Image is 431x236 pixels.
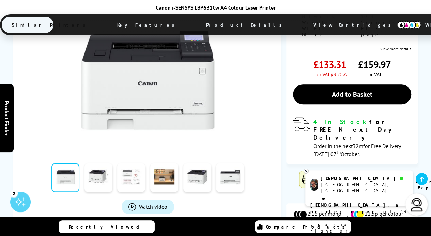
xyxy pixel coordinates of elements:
[255,220,351,233] a: Compare Products
[69,224,146,230] span: Recently Viewed
[307,210,350,224] span: 2.1p per mono page
[358,58,391,71] span: £159.97
[122,200,174,214] a: Product_All_Videos
[367,71,382,78] span: inc VAT
[286,195,418,202] div: Toner Cartridge Costs
[2,17,99,33] span: Similar Printers
[353,143,363,150] span: 32m
[107,17,188,33] span: Key Features
[196,17,296,33] span: Product Details
[397,21,421,29] img: cmyk-icon.svg
[293,84,411,104] a: Add to Basket
[266,224,349,230] span: Compare Products
[299,171,404,188] button: Compare to Similar Printers
[3,100,10,136] span: Product Finder
[313,143,401,157] span: Order in the next for Free Delivery [DATE] 07 October!
[303,16,407,34] span: View Cartridges
[313,118,411,141] div: for FREE Next Day Delivery
[313,58,346,71] span: £133.31
[59,220,155,233] a: Recently Viewed
[81,13,215,147] img: Canon i-SENSYS LBP631Cw
[310,195,400,215] b: I'm [DEMOGRAPHIC_DATA], a printer expert
[310,195,408,234] p: of 19 years! I can help you choose the right product
[380,46,411,51] a: View more details
[321,175,407,182] div: [DEMOGRAPHIC_DATA]
[337,149,341,155] sup: th
[293,118,411,157] div: modal_delivery
[10,189,18,197] div: 2
[310,179,318,191] img: chris-livechat.png
[410,198,424,211] img: user-headset-light.svg
[313,118,369,126] span: 4 In Stock
[317,71,346,78] span: ex VAT @ 20%
[139,203,167,210] span: Watch video
[321,182,407,194] div: [GEOGRAPHIC_DATA], [GEOGRAPHIC_DATA]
